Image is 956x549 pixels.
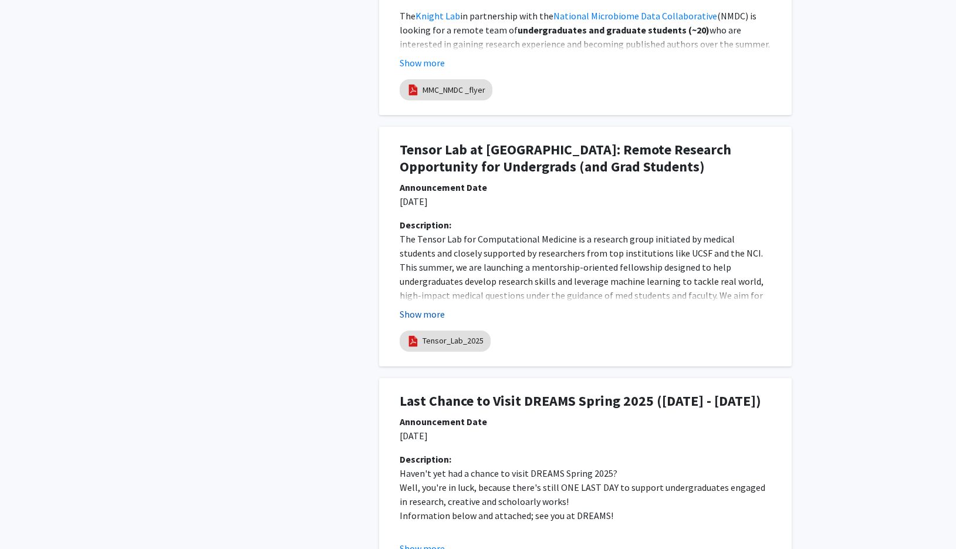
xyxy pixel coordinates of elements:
p: [DATE] [400,429,771,443]
img: pdf_icon.png [407,335,420,348]
a: MMC_NMDC _flyer [423,84,485,96]
p: The Tensor Lab for Computational Medicine is a research group initiated by medical students and c... [400,232,771,331]
div: Announcement Date [400,180,771,194]
img: pdf_icon.png [407,83,420,96]
iframe: Chat [9,496,50,540]
span: The [400,10,415,22]
button: Show more [400,307,445,321]
div: Announcement Date [400,415,771,429]
p: [DATE] [400,194,771,208]
div: Description: [400,218,771,232]
h1: Tensor Lab at [GEOGRAPHIC_DATA]: Remote Research Opportunity for Undergrads (and Grad Students) [400,142,771,176]
div: Description: [400,452,771,466]
strong: undergraduates and graduate students (~20) [518,24,710,36]
h1: Last Chance to Visit DREAMS Spring 2025 ([DATE] - [DATE]) [400,393,771,410]
a: Tensor_Lab_2025 [423,335,484,347]
span: in partnership with the [460,10,553,22]
p: Haven't yet had a chance to visit DREAMS Spring 2025? [400,466,771,480]
a: Knight Lab [415,10,460,22]
button: Show more [400,56,445,70]
p: Well, you're in luck, because there's still ONE LAST DAY to support undergraduates engaged in res... [400,480,771,508]
p: [GEOGRAPHIC_DATA][US_STATE] [400,9,771,107]
a: National Microbiome Data Collaborative [553,10,717,22]
p: Information below and attached; see you at DREAMS! [400,508,771,523]
span: who are interested in gaining research experience and becoming published authors over the summer.... [400,24,772,64]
